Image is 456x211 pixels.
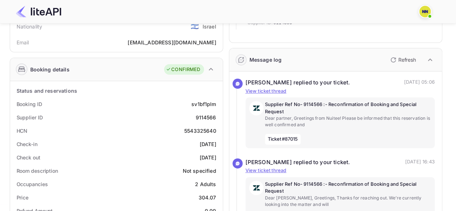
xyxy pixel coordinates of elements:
div: Email [17,39,29,46]
div: Booking details [30,66,70,73]
div: Room description [17,167,58,175]
div: [DATE] [200,154,216,161]
p: View ticket thread [245,88,435,95]
div: Check-in [17,140,37,148]
div: 304.07 [199,194,216,201]
img: LiteAPI Logo [16,6,61,17]
img: N/A N/A [419,6,431,17]
p: View ticket thread [245,167,435,174]
div: Status and reservations [17,87,77,94]
div: Occupancies [17,180,48,188]
div: [DATE] [200,140,216,148]
button: Refresh [386,54,419,66]
div: Nationality [17,23,43,30]
img: AwvSTEc2VUhQAAAAAElFTkSuQmCC [249,101,264,115]
div: 9114566 [195,114,216,121]
div: [PERSON_NAME] replied to your ticket. [245,158,350,167]
div: [EMAIL_ADDRESS][DOMAIN_NAME] [128,39,216,46]
div: Booking ID [17,100,42,108]
div: Price [17,194,29,201]
p: [DATE] 16:43 [405,158,435,167]
div: Check out [17,154,40,161]
div: [PERSON_NAME] replied to your ticket. [245,79,350,87]
div: Not specified [183,167,216,175]
p: Supplier Ref No- 9114566 :- Reconfirmation of Booking and Special Request [265,101,431,115]
span: Ticket #87015 [265,134,301,145]
div: HCN [17,127,28,135]
p: Dear [PERSON_NAME], Greetings, Thanks for reaching out. We’re currently looking into the matter a... [265,195,431,208]
div: CONFIRMED [166,66,200,73]
div: Message log [249,56,282,63]
span: United States [190,20,199,33]
p: Supplier Ref No- 9114566 :- Reconfirmation of Booking and Special Request [265,181,431,195]
p: [DATE] 05:06 [404,79,435,87]
div: sv1bf1plm [191,100,216,108]
div: 2 Adults [195,180,216,188]
div: 5543325640 [184,127,216,135]
div: Supplier ID [17,114,43,121]
div: Israel [203,23,216,30]
p: Refresh [398,56,416,63]
img: AwvSTEc2VUhQAAAAAElFTkSuQmCC [249,181,264,195]
p: Dear partner, Greetings from Nuitee! Please be informed that this reservation is well confirmed and [265,115,431,128]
